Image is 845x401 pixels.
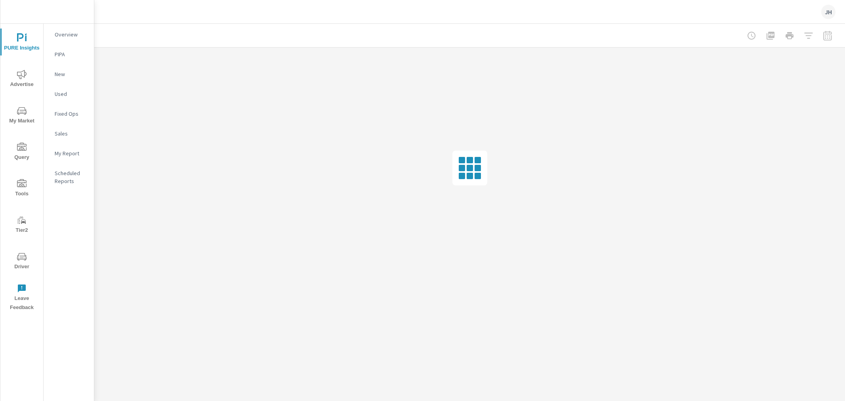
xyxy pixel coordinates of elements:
span: Tools [3,179,41,199]
p: Sales [55,130,88,137]
span: PURE Insights [3,33,41,53]
span: Advertise [3,70,41,89]
p: Scheduled Reports [55,169,88,185]
div: Used [44,88,94,100]
span: Leave Feedback [3,284,41,312]
p: PIPA [55,50,88,58]
p: New [55,70,88,78]
span: Tier2 [3,216,41,235]
div: Scheduled Reports [44,167,94,187]
span: Driver [3,252,41,271]
span: Query [3,143,41,162]
div: New [44,68,94,80]
div: PIPA [44,48,94,60]
p: Used [55,90,88,98]
div: My Report [44,147,94,159]
p: Fixed Ops [55,110,88,118]
p: Overview [55,31,88,38]
div: Sales [44,128,94,139]
div: JH [821,5,835,19]
span: My Market [3,106,41,126]
div: Fixed Ops [44,108,94,120]
div: nav menu [0,24,43,315]
div: Overview [44,29,94,40]
p: My Report [55,149,88,157]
